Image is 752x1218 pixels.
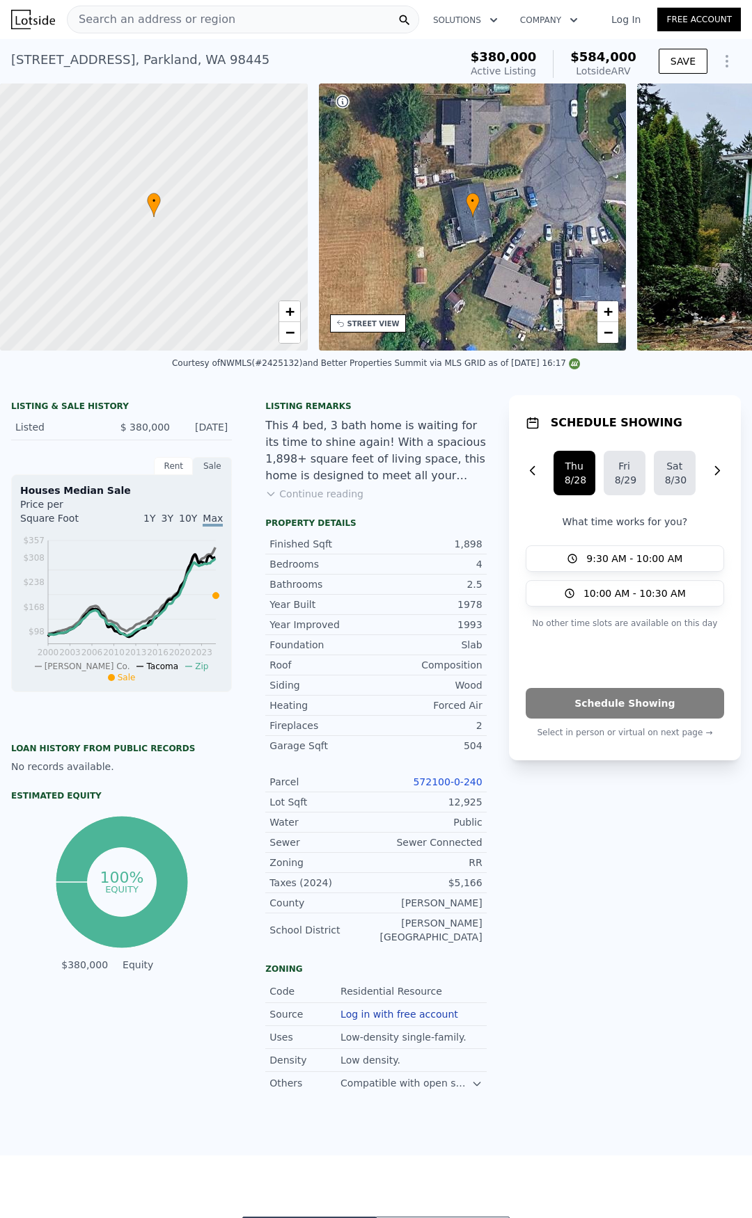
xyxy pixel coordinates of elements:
[269,1076,340,1090] div: Others
[105,883,139,894] tspan: equity
[347,319,400,329] div: STREET VIEW
[269,577,376,591] div: Bathrooms
[526,545,724,572] button: 9:30 AM - 10:00 AM
[191,648,212,657] tspan: 2023
[29,627,45,636] tspan: $98
[45,662,130,671] span: [PERSON_NAME] Co.
[269,984,340,998] div: Code
[526,580,724,607] button: 10:00 AM - 10:30 AM
[181,420,228,434] div: [DATE]
[38,648,59,657] tspan: 2000
[269,1030,340,1044] div: Uses
[471,49,537,64] span: $380,000
[604,451,645,495] button: Fri8/29
[265,487,363,501] button: Continue reading
[269,1007,340,1021] div: Source
[340,1053,403,1067] div: Low density.
[376,598,483,611] div: 1978
[269,775,376,789] div: Parcel
[376,739,483,753] div: 504
[11,790,232,801] div: Estimated Equity
[565,473,584,487] div: 8/28
[376,638,483,652] div: Slab
[340,984,445,998] div: Residential Resource
[269,795,376,809] div: Lot Sqft
[11,50,269,70] div: [STREET_ADDRESS] , Parkland , WA 98445
[269,923,376,937] div: School District
[68,11,235,28] span: Search an address or region
[713,47,741,75] button: Show Options
[265,401,486,412] div: Listing remarks
[23,577,45,587] tspan: $238
[597,301,618,322] a: Zoom in
[103,648,125,657] tspan: 2010
[570,49,636,64] span: $584,000
[376,719,483,732] div: 2
[20,497,122,534] div: Price per Square Foot
[597,322,618,343] a: Zoom out
[654,451,696,495] button: Sat8/30
[554,451,595,495] button: Thu8/28
[471,65,536,77] span: Active Listing
[147,193,161,217] div: •
[179,513,197,524] span: 10Y
[376,698,483,712] div: Forced Air
[15,420,109,434] div: Listed
[565,459,584,473] div: Thu
[279,322,300,343] a: Zoom out
[265,518,486,529] div: Property details
[269,835,376,849] div: Sewer
[11,10,55,29] img: Lotside
[604,323,613,341] span: −
[143,513,155,524] span: 1Y
[376,795,483,809] div: 12,925
[20,483,223,497] div: Houses Median Sale
[195,662,208,671] span: Zip
[146,662,178,671] span: Tacoma
[665,473,684,487] div: 8/30
[81,648,103,657] tspan: 2006
[595,13,657,26] a: Log In
[169,648,191,657] tspan: 2020
[376,896,483,910] div: [PERSON_NAME]
[172,358,580,368] div: Courtesy of NWMLS (#2425132) and Better Properties Summit via MLS GRID as of [DATE] 16:17
[154,457,193,475] div: Rent
[586,552,682,566] span: 9:30 AM - 10:00 AM
[526,724,724,741] p: Select in person or virtual on next page →
[11,760,232,774] div: No records available.
[285,323,294,341] span: −
[583,586,686,600] span: 10:00 AM - 10:30 AM
[269,557,376,571] div: Bedrooms
[269,537,376,551] div: Finished Sqft
[615,473,634,487] div: 8/29
[279,301,300,322] a: Zoom in
[269,618,376,632] div: Year Improved
[265,417,486,484] div: This 4 bed, 3 bath home is waiting for its time to shine again! With a spacious 1,898+ square fee...
[23,602,45,612] tspan: $168
[23,553,45,563] tspan: $308
[569,358,580,369] img: NWMLS Logo
[657,8,741,31] a: Free Account
[120,957,182,972] td: Equity
[120,422,170,433] span: $ 380,000
[269,678,376,692] div: Siding
[376,876,483,890] div: $5,166
[125,648,147,657] tspan: 2013
[376,577,483,591] div: 2.5
[340,1076,471,1090] div: Compatible with open space or environmental sensitivity.
[265,963,486,975] div: Zoning
[570,64,636,78] div: Lotside ARV
[269,876,376,890] div: Taxes (2024)
[340,1030,469,1044] div: Low-density single-family.
[61,957,109,972] td: $380,000
[269,698,376,712] div: Heating
[147,195,161,207] span: •
[413,776,482,787] a: 572100-0-240
[509,8,589,33] button: Company
[376,916,483,944] div: [PERSON_NAME][GEOGRAPHIC_DATA]
[100,869,143,886] tspan: 100%
[269,598,376,611] div: Year Built
[526,688,724,719] button: Schedule Showing
[376,856,483,870] div: RR
[376,537,483,551] div: 1,898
